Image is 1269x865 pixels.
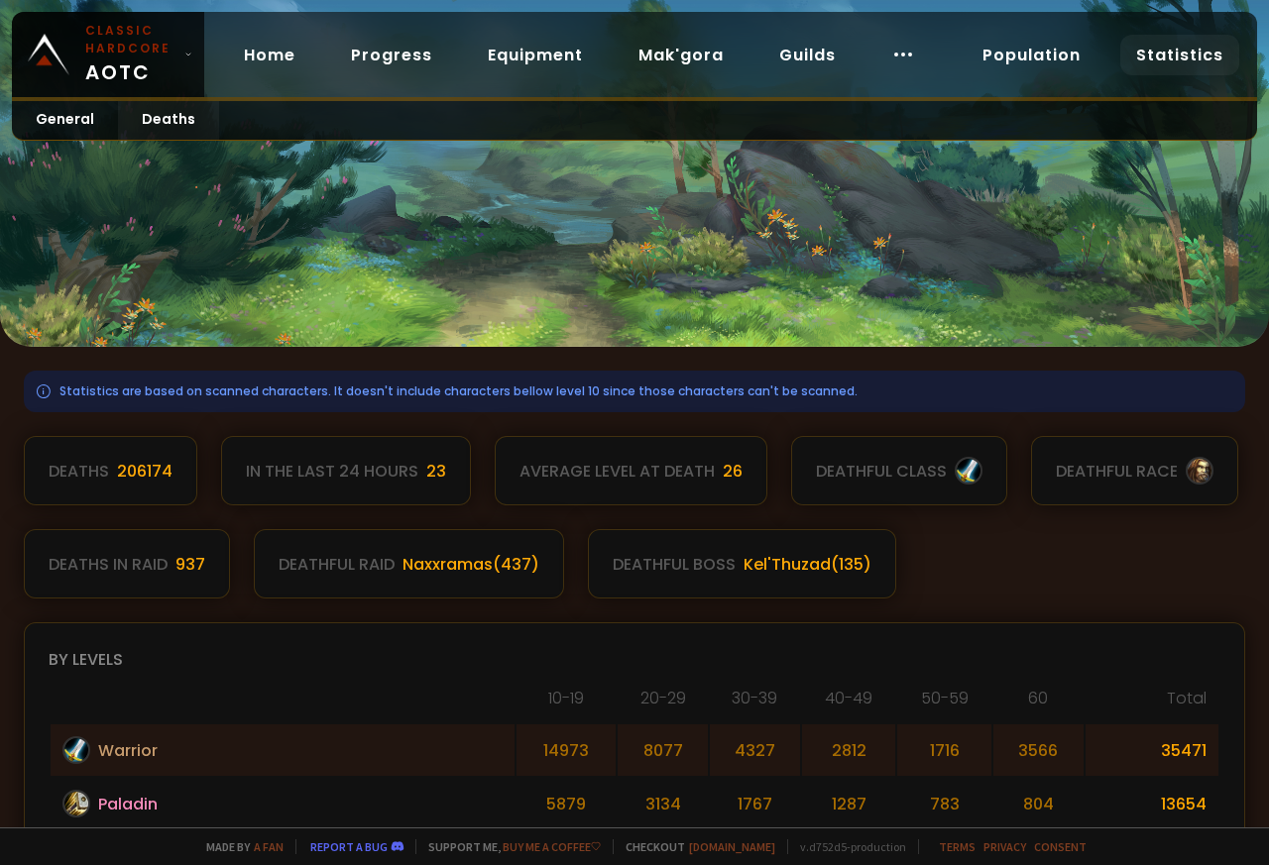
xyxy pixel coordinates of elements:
span: Support me, [415,839,601,854]
a: a fan [254,839,284,854]
td: 8077 [618,724,708,776]
div: Naxxramas ( 437 ) [403,552,539,577]
div: deathful class [816,459,947,484]
td: 783 [897,778,991,829]
div: deathful boss [613,552,736,577]
div: Deaths [49,459,109,484]
a: Mak'gora [623,35,740,75]
td: 35471 [1086,724,1218,776]
td: 1287 [802,778,896,829]
td: 5879 [517,778,617,829]
a: Privacy [983,839,1026,854]
a: Report a bug [310,839,388,854]
span: Checkout [613,839,775,854]
div: Deaths in raid [49,552,168,577]
a: Terms [939,839,976,854]
a: Equipment [472,35,599,75]
td: 2812 [802,724,896,776]
div: Average level at death [519,459,715,484]
th: 50-59 [897,686,991,722]
div: 23 [426,459,446,484]
span: v. d752d5 - production [787,839,906,854]
a: Deaths [118,101,219,140]
td: 13654 [1086,778,1218,829]
span: Made by [194,839,284,854]
a: Buy me a coffee [503,839,601,854]
small: Classic Hardcore [85,22,176,57]
div: Statistics are based on scanned characters. It doesn't include characters bellow level 10 since t... [24,371,1245,412]
td: 1716 [897,724,991,776]
td: 3134 [618,778,708,829]
div: deathful raid [279,552,395,577]
span: AOTC [85,22,176,87]
th: 10-19 [517,686,617,722]
th: 60 [993,686,1084,722]
a: Progress [335,35,448,75]
a: [DOMAIN_NAME] [689,839,775,854]
td: 804 [993,778,1084,829]
span: Warrior [98,738,158,763]
div: 26 [723,459,743,484]
div: deathful race [1056,459,1178,484]
div: Kel'Thuzad ( 135 ) [744,552,871,577]
div: 937 [175,552,205,577]
a: General [12,101,118,140]
span: Paladin [98,792,158,816]
div: By levels [49,647,1220,672]
th: Total [1086,686,1218,722]
a: Consent [1034,839,1087,854]
a: Home [228,35,311,75]
a: Population [967,35,1096,75]
a: Classic HardcoreAOTC [12,12,204,97]
th: 20-29 [618,686,708,722]
td: 14973 [517,724,617,776]
a: Statistics [1120,35,1239,75]
a: Guilds [763,35,852,75]
th: 30-39 [710,686,800,722]
td: 4327 [710,724,800,776]
td: 1767 [710,778,800,829]
th: 40-49 [802,686,896,722]
div: In the last 24 hours [246,459,418,484]
div: 206174 [117,459,173,484]
td: 3566 [993,724,1084,776]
